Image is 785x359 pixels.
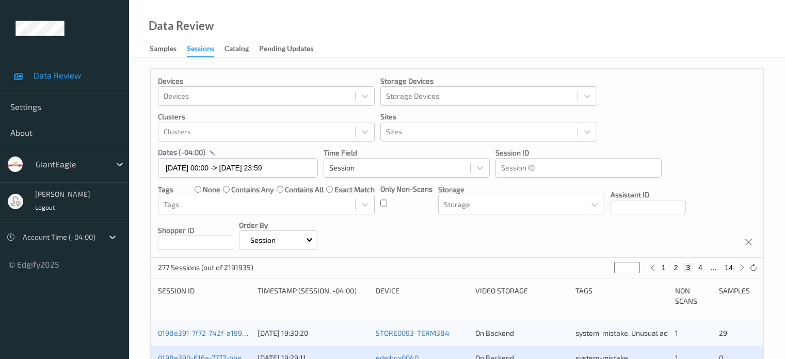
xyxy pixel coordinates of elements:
p: Only Non-Scans [380,184,432,194]
p: Storage Devices [380,76,597,86]
div: Sessions [187,43,214,57]
p: Assistant ID [611,190,686,200]
div: On Backend [475,328,568,338]
div: Non Scans [675,286,712,306]
p: Storage [438,184,604,195]
div: Catalog [225,43,249,56]
span: 1 [675,329,678,337]
div: Data Review [149,21,214,31]
a: Pending Updates [259,42,324,56]
label: exact match [334,184,375,195]
p: Devices [158,76,375,86]
p: Sites [380,112,597,122]
div: Timestamp (Session, -04:00) [258,286,369,306]
div: Device [376,286,468,306]
p: Clusters [158,112,375,122]
button: 1 [659,263,669,272]
div: Samples [150,43,177,56]
label: none [203,184,220,195]
div: Video Storage [475,286,568,306]
p: Session ID [495,148,662,158]
div: Pending Updates [259,43,313,56]
div: Samples [719,286,756,306]
a: Catalog [225,42,259,56]
div: Tags [575,286,668,306]
button: 14 [722,263,736,272]
button: ... [708,263,720,272]
div: [DATE] 19:30:20 [258,328,369,338]
span: system-mistake, Unusual activity [575,329,683,337]
a: 0198e391-7f72-742f-a199-ed6d933dc0f7 [158,329,292,337]
p: Shopper ID [158,225,233,236]
button: 2 [671,263,681,272]
a: Sessions [187,42,225,57]
p: dates (-04:00) [158,147,205,158]
label: contains any [231,184,274,195]
span: 29 [719,329,727,337]
p: Order By [239,220,317,230]
button: 4 [695,263,706,272]
div: Session ID [158,286,250,306]
a: Samples [150,42,187,56]
label: contains all [285,184,324,195]
a: STORE0093_TERM384 [376,329,450,337]
p: Tags [158,184,173,195]
p: Time Field [324,148,490,158]
p: Session [247,235,279,245]
p: 277 Sessions (out of 2191935) [158,262,253,273]
button: 3 [683,263,693,272]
